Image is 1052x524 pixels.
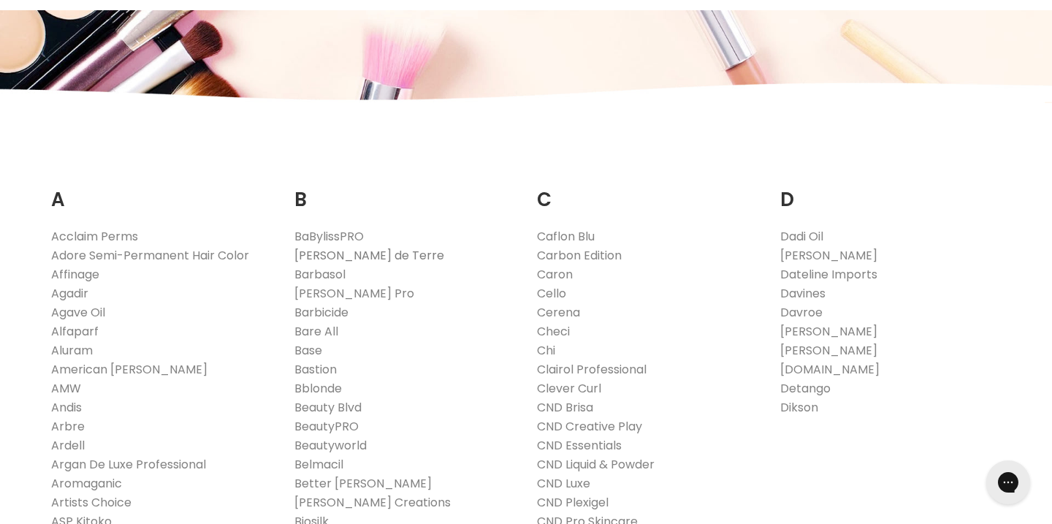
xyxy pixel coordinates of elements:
[780,399,818,416] a: Dikson
[537,418,642,435] a: CND Creative Play
[294,304,348,321] a: Barbicide
[51,266,99,283] a: Affinage
[294,361,337,378] a: Bastion
[979,455,1037,509] iframe: Gorgias live chat messenger
[51,456,206,473] a: Argan De Luxe Professional
[780,323,877,340] a: [PERSON_NAME]
[294,285,414,302] a: [PERSON_NAME] Pro
[780,228,823,245] a: Dadi Oil
[294,228,364,245] a: BaBylissPRO
[294,475,432,492] a: Better [PERSON_NAME]
[780,342,877,359] a: [PERSON_NAME]
[51,304,105,321] a: Agave Oil
[294,437,367,454] a: Beautyworld
[537,247,622,264] a: Carbon Edition
[51,475,122,492] a: Aromaganic
[537,304,580,321] a: Cerena
[51,399,82,416] a: Andis
[51,285,88,302] a: Agadir
[537,342,555,359] a: Chi
[780,304,823,321] a: Davroe
[780,361,880,378] a: [DOMAIN_NAME]
[51,418,85,435] a: Arbre
[294,266,346,283] a: Barbasol
[537,494,609,511] a: CND Plexigel
[51,323,99,340] a: Alfaparf
[51,361,207,378] a: American [PERSON_NAME]
[537,228,595,245] a: Caflon Blu
[51,342,93,359] a: Aluram
[780,166,1002,215] h2: D
[537,456,655,473] a: CND Liquid & Powder
[537,361,647,378] a: Clairol Professional
[294,380,342,397] a: Bblonde
[780,266,877,283] a: Dateline Imports
[537,323,570,340] a: Checi
[51,437,85,454] a: Ardell
[780,247,877,264] a: [PERSON_NAME]
[51,166,272,215] h2: A
[537,285,566,302] a: Cello
[537,380,601,397] a: Clever Curl
[51,228,138,245] a: Acclaim Perms
[537,475,590,492] a: CND Luxe
[51,247,249,264] a: Adore Semi-Permanent Hair Color
[780,380,831,397] a: Detango
[294,342,322,359] a: Base
[51,380,81,397] a: AMW
[537,266,573,283] a: Caron
[294,166,516,215] h2: B
[537,399,593,416] a: CND Brisa
[537,166,758,215] h2: C
[537,437,622,454] a: CND Essentials
[780,285,826,302] a: Davines
[294,494,451,511] a: [PERSON_NAME] Creations
[294,247,444,264] a: [PERSON_NAME] de Terre
[294,323,338,340] a: Bare All
[294,399,362,416] a: Beauty Blvd
[294,418,359,435] a: BeautyPRO
[51,494,131,511] a: Artists Choice
[294,456,343,473] a: Belmacil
